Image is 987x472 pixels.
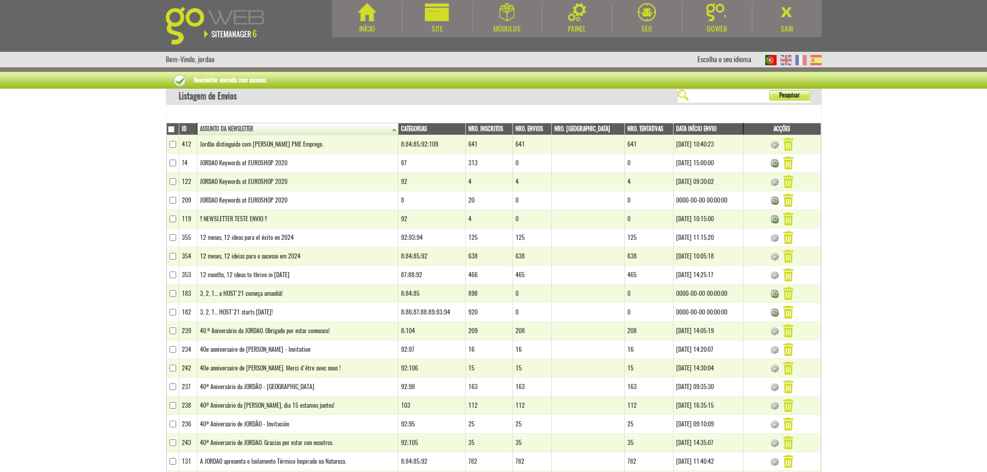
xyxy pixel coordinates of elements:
td: 209 [179,191,197,210]
img: Goweb [166,7,276,45]
div: Sair [752,24,822,34]
a: Data Início Envio [676,125,742,133]
img: Newsletter Enviada [770,420,779,428]
td: 12 meses, 12 ideias para o sucesso em 2024 [197,247,398,266]
a: Remover Envio [783,419,793,427]
img: Enviar Newsletter [770,290,779,298]
td: [DATE] 10:15:00 [673,210,743,228]
td: 0 [513,303,552,322]
img: Remover [783,418,793,431]
td: [DATE] 14:35:07 [673,434,743,452]
a: Remover Envio [783,401,793,409]
a: Remover Envio [783,438,793,446]
img: Newsletter Enviada [770,364,779,373]
td: 782 [465,452,513,471]
td: 239 [179,322,197,340]
a: Remover Envio [783,214,793,222]
img: Newsletter Enviada [770,234,779,242]
td: 237 [179,378,197,396]
td: 0000-00-00 00:00:00 [673,303,743,322]
td: [DATE] 09:10:09 [673,415,743,434]
td: 92;97 [398,340,465,359]
td: 208 [624,322,673,340]
td: 355 [179,228,197,247]
td: 25 [465,415,513,434]
img: Remover [783,399,793,412]
div: Módulos [473,24,542,34]
td: 466 [465,266,513,284]
td: 92;106 [398,359,465,378]
td: [DATE] 09:30:02 [673,173,743,191]
img: FR [795,55,807,65]
td: 641 [465,135,513,154]
a: Remover Envio [783,139,793,148]
td: 12 meses, 12 ideas para el éxito en 2024 [197,228,398,247]
td: 92;98 [398,378,465,396]
td: 112 [624,396,673,415]
td: 125 [465,228,513,247]
img: Envio Automático [770,271,779,279]
td: 125 [513,228,552,247]
td: 0 [513,284,552,303]
td: 4 [465,173,513,191]
td: 0 [513,154,552,173]
img: Enviar Newsletter [770,308,779,317]
img: Remover [783,287,793,300]
img: SEO [638,3,656,21]
img: Remover [783,175,793,188]
td: 125 [624,228,673,247]
img: Goweb [706,3,727,21]
div: Site [403,24,472,34]
td: 8;84;85;92 [398,247,465,266]
td: 236 [179,415,197,434]
a: Enviar Newsletter [770,289,779,297]
img: Envio Automático [770,327,779,335]
td: 92;95 [398,415,465,434]
td: 8 [398,191,465,210]
td: 35 [465,434,513,452]
td: 465 [624,266,673,284]
td: [DATE] 15:00:00 [673,154,743,173]
td: 8;86;87;88;89;93;94 [398,303,465,322]
img: Newsletter Enviada [770,457,779,466]
td: 638 [513,247,552,266]
td: 20 [465,191,513,210]
img: Newsletter Enviada [770,140,779,149]
td: 641 [513,135,552,154]
img: Sair [778,3,796,21]
td: 354 [179,247,197,266]
td: 638 [624,247,673,266]
img: PT [765,55,777,65]
td: 4 [513,173,552,191]
a: Remover Envio [783,363,793,371]
td: 238 [179,396,197,415]
div: Painel [542,24,612,34]
a: Remover Envio [783,158,793,166]
img: Remover [783,436,793,449]
img: Remover [783,194,793,207]
td: [DATE] 10:05:18 [673,247,743,266]
img: EN [780,55,792,65]
td: [DATE] 14:05:19 [673,322,743,340]
img: Newsletter Enviada [770,383,779,391]
td: Jordão distinguida com [PERSON_NAME] PME Emprego. [197,135,398,154]
img: Remover [783,156,793,169]
td: [DATE] 14:20:07 [673,340,743,359]
img: Newsletter Enviada [770,439,779,447]
td: 4 [465,210,513,228]
td: 183 [179,284,197,303]
img: Módulos [499,3,514,21]
td: [DATE] 09:35:30 [673,378,743,396]
td: 15 [465,359,513,378]
td: [DATE] 11:40:42 [673,452,743,471]
td: 25 [513,415,552,434]
a: Remover Envio [783,251,793,260]
a: Enviar Newsletter [770,158,779,166]
td: 209 [465,322,513,340]
span: Pesquisar [769,90,800,101]
td: [DATE] 16:35:15 [673,396,743,415]
td: 131 [179,452,197,471]
a: Nro. Envios [516,125,550,133]
td: [DATE] 14:25:17 [673,266,743,284]
td: 35 [624,434,673,452]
